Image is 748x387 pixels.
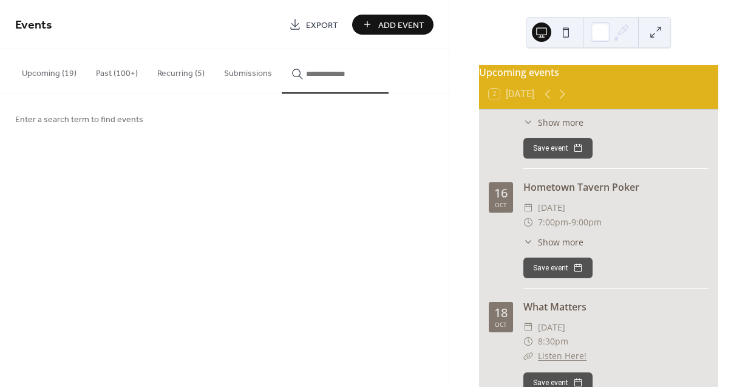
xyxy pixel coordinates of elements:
span: Show more [538,116,583,129]
div: ​ [523,116,533,129]
a: Listen Here! [538,350,586,361]
span: Show more [538,236,583,248]
span: [DATE] [538,320,565,335]
div: ​ [523,215,533,230]
a: Export [280,15,347,35]
div: Upcoming events [479,65,718,80]
div: Hometown Tavern Poker [523,180,709,194]
button: Recurring (5) [148,49,214,92]
a: What Matters [523,300,586,313]
div: ​ [523,200,533,215]
span: Add Event [378,19,424,32]
button: Save event [523,258,593,278]
button: Save event [523,138,593,159]
div: Oct [495,321,507,327]
span: 9:00pm [571,215,602,230]
button: ​Show more [523,116,583,129]
span: - [568,215,571,230]
div: ​ [523,236,533,248]
span: [DATE] [538,200,565,215]
span: 8:30pm [538,334,568,349]
div: Oct [495,202,507,208]
div: 16 [494,187,508,199]
div: ​ [523,320,533,335]
div: ​ [523,334,533,349]
span: Events [15,13,52,37]
div: ​ [523,349,533,363]
span: Enter a search term to find events [15,114,143,126]
div: 18 [494,307,508,319]
span: 7:00pm [538,215,568,230]
button: Past (100+) [86,49,148,92]
span: Export [306,19,338,32]
button: ​Show more [523,236,583,248]
button: Add Event [352,15,433,35]
button: Submissions [214,49,282,92]
button: Upcoming (19) [12,49,86,92]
